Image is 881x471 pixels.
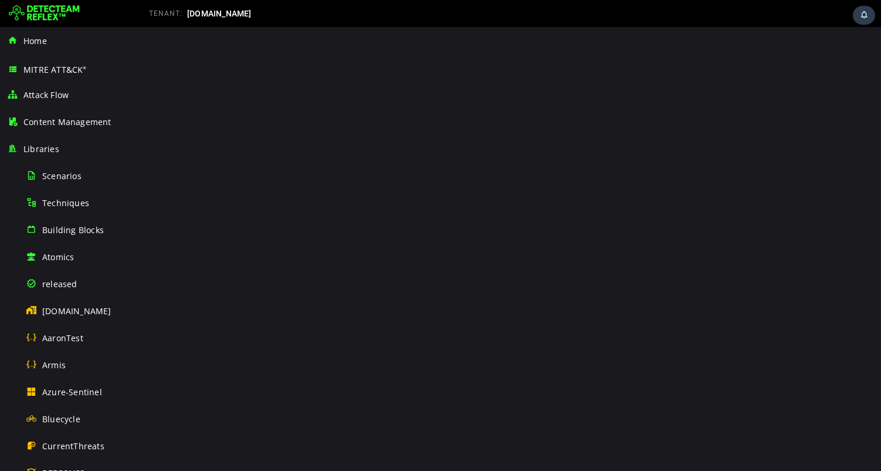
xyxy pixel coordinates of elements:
[42,359,66,371] span: Armis
[42,305,111,317] span: [DOMAIN_NAME]
[23,116,111,127] span: Content Management
[42,413,80,425] span: Bluecycle
[42,278,77,290] span: released
[23,89,69,100] span: Attack Flow
[42,440,104,452] span: CurrentThreats
[23,35,47,46] span: Home
[83,65,86,70] sup: ®
[42,224,104,235] span: Building Blocks
[42,197,89,208] span: Techniques
[149,9,182,18] span: TENANT:
[187,9,252,18] span: [DOMAIN_NAME]
[42,170,82,181] span: Scenarios
[42,386,102,398] span: Azure-Sentinel
[42,251,74,263] span: Atomics
[9,4,80,23] img: Detecteam logo
[23,64,87,75] span: MITRE ATT&CK
[23,143,59,154] span: Libraries
[853,6,875,25] div: Task Notifications
[42,332,83,344] span: AaronTest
